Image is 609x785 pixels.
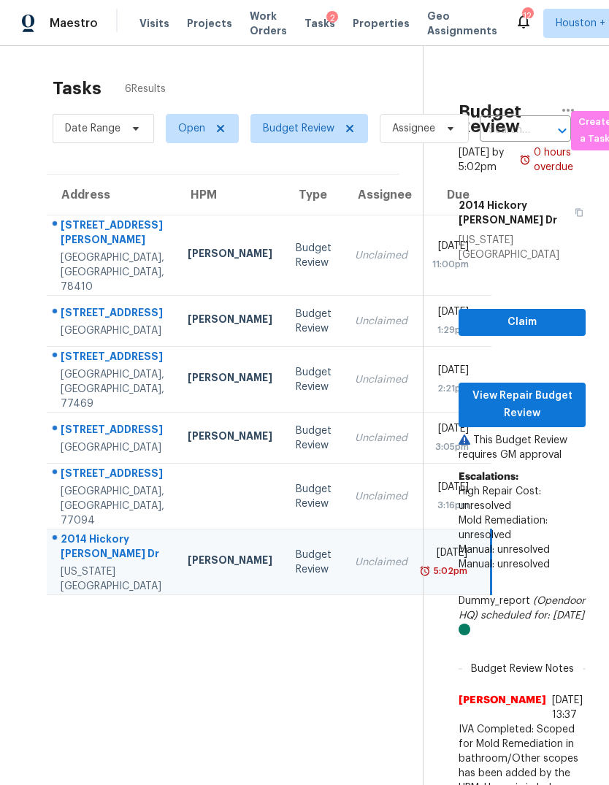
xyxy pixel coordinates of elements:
[459,145,519,175] div: [DATE] by 5:02pm
[188,429,272,447] div: [PERSON_NAME]
[296,365,332,394] div: Budget Review
[462,662,583,676] span: Budget Review Notes
[326,11,338,26] div: 2
[519,145,531,175] img: Overdue Alarm Icon
[304,18,335,28] span: Tasks
[296,424,332,453] div: Budget Review
[522,9,532,23] div: 12
[480,119,530,142] input: Search by address
[459,594,586,637] div: Dummy_report
[187,16,232,31] span: Projects
[459,104,551,134] h2: Budget Review
[139,16,169,31] span: Visits
[61,323,164,338] div: [GEOGRAPHIC_DATA]
[176,175,284,215] th: HPM
[250,9,287,38] span: Work Orders
[188,312,272,330] div: [PERSON_NAME]
[284,175,343,215] th: Type
[355,555,407,570] div: Unclaimed
[61,564,164,594] div: [US_STATE][GEOGRAPHIC_DATA]
[355,372,407,387] div: Unclaimed
[61,367,164,411] div: [GEOGRAPHIC_DATA], [GEOGRAPHIC_DATA], 77469
[296,482,332,511] div: Budget Review
[459,596,585,621] i: (Opendoor HQ)
[459,233,586,262] div: [US_STATE][GEOGRAPHIC_DATA]
[61,532,164,564] div: 2014 Hickory [PERSON_NAME] Dr
[355,248,407,263] div: Unclaimed
[470,313,574,332] span: Claim
[427,9,497,38] span: Geo Assignments
[65,121,120,136] span: Date Range
[61,422,164,440] div: [STREET_ADDRESS]
[566,192,586,233] button: Copy Address
[296,307,332,336] div: Budget Review
[459,309,586,336] button: Claim
[419,564,431,578] img: Overdue Alarm Icon
[459,472,518,482] b: Escalations:
[459,693,546,722] span: [PERSON_NAME]
[263,121,334,136] span: Budget Review
[188,553,272,571] div: [PERSON_NAME]
[178,121,205,136] span: Open
[53,81,101,96] h2: Tasks
[355,489,407,504] div: Unclaimed
[552,120,572,141] button: Open
[419,175,491,215] th: Due
[470,387,574,423] span: View Repair Budget Review
[61,218,164,250] div: [STREET_ADDRESS][PERSON_NAME]
[355,314,407,329] div: Unclaimed
[459,559,550,570] span: Manual: unresolved
[296,548,332,577] div: Budget Review
[61,349,164,367] div: [STREET_ADDRESS]
[459,516,548,540] span: Mold Remediation: unresolved
[392,121,435,136] span: Assignee
[50,16,98,31] span: Maestro
[480,610,584,621] i: scheduled for: [DATE]
[459,545,550,555] span: Manual: unresolved
[459,433,586,462] p: This Budget Review requires GM approval
[61,440,164,455] div: [GEOGRAPHIC_DATA]
[61,305,164,323] div: [STREET_ADDRESS]
[459,486,541,511] span: High Repair Cost: unresolved
[353,16,410,31] span: Properties
[459,383,586,427] button: View Repair Budget Review
[47,175,176,215] th: Address
[296,241,332,270] div: Budget Review
[355,431,407,445] div: Unclaimed
[531,145,586,175] div: 0 hours overdue
[61,466,164,484] div: [STREET_ADDRESS]
[188,246,272,264] div: [PERSON_NAME]
[552,695,583,720] span: [DATE] 13:37
[459,198,566,227] h5: 2014 Hickory [PERSON_NAME] Dr
[61,250,164,294] div: [GEOGRAPHIC_DATA], [GEOGRAPHIC_DATA], 78410
[125,82,166,96] span: 6 Results
[61,484,164,528] div: [GEOGRAPHIC_DATA], [GEOGRAPHIC_DATA], 77094
[343,175,419,215] th: Assignee
[188,370,272,388] div: [PERSON_NAME]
